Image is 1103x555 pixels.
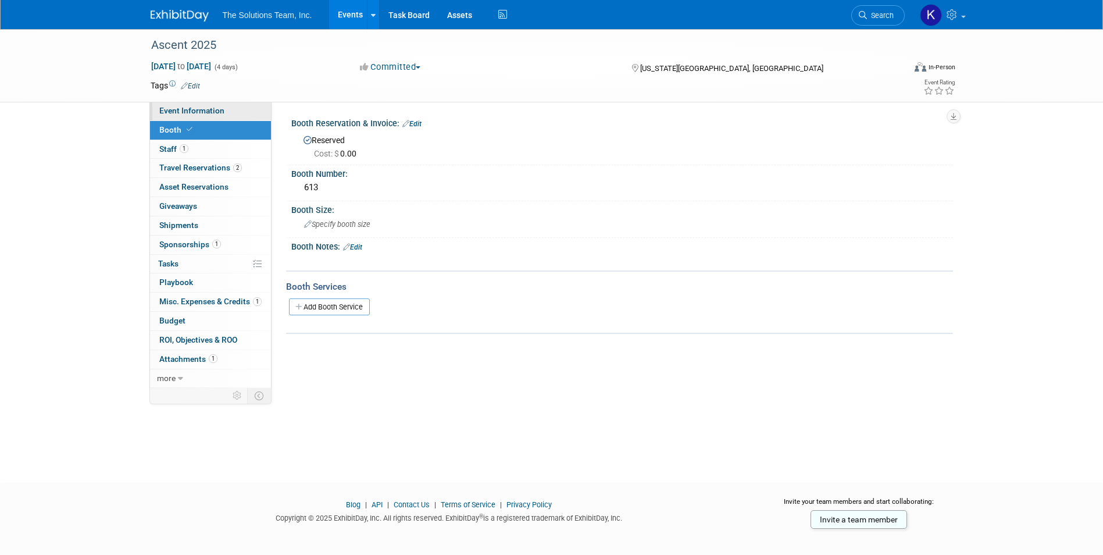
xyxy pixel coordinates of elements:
[915,62,926,72] img: Format-Inperson.png
[506,500,552,509] a: Privacy Policy
[314,149,361,158] span: 0.00
[765,497,953,514] div: Invite your team members and start collaborating:
[497,500,505,509] span: |
[811,510,907,529] a: Invite a team member
[150,102,271,120] a: Event Information
[159,144,188,154] span: Staff
[291,201,953,216] div: Booth Size:
[159,316,185,325] span: Budget
[394,500,430,509] a: Contact Us
[304,220,370,229] span: Specify booth size
[150,140,271,159] a: Staff1
[346,500,360,509] a: Blog
[187,126,192,133] i: Booth reservation complete
[836,61,956,78] div: Event Format
[291,165,953,180] div: Booth Number:
[158,259,179,268] span: Tasks
[159,220,198,230] span: Shipments
[314,149,340,158] span: Cost: $
[928,63,955,72] div: In-Person
[159,106,224,115] span: Event Information
[291,238,953,253] div: Booth Notes:
[151,10,209,22] img: ExhibitDay
[233,163,242,172] span: 2
[402,120,422,128] a: Edit
[157,373,176,383] span: more
[227,388,248,403] td: Personalize Event Tab Strip
[289,298,370,315] a: Add Booth Service
[151,61,212,72] span: [DATE] [DATE]
[159,182,229,191] span: Asset Reservations
[151,80,200,91] td: Tags
[479,513,483,520] sup: ®
[286,280,953,293] div: Booth Services
[150,331,271,350] a: ROI, Objectives & ROO
[291,115,953,130] div: Booth Reservation & Invoice:
[223,10,312,20] span: The Solutions Team, Inc.
[159,277,193,287] span: Playbook
[159,163,242,172] span: Travel Reservations
[159,297,262,306] span: Misc. Expenses & Credits
[640,64,823,73] span: [US_STATE][GEOGRAPHIC_DATA], [GEOGRAPHIC_DATA]
[253,297,262,306] span: 1
[150,216,271,235] a: Shipments
[150,369,271,388] a: more
[209,354,217,363] span: 1
[180,144,188,153] span: 1
[159,240,221,249] span: Sponsorships
[212,240,221,248] span: 1
[176,62,187,71] span: to
[867,11,894,20] span: Search
[431,500,439,509] span: |
[150,178,271,197] a: Asset Reservations
[159,354,217,364] span: Attachments
[159,125,195,134] span: Booth
[441,500,495,509] a: Terms of Service
[851,5,905,26] a: Search
[356,61,425,73] button: Committed
[300,179,944,197] div: 613
[159,201,197,211] span: Giveaways
[362,500,370,509] span: |
[150,350,271,369] a: Attachments1
[372,500,383,509] a: API
[150,273,271,292] a: Playbook
[147,35,887,56] div: Ascent 2025
[300,131,944,159] div: Reserved
[150,312,271,330] a: Budget
[343,243,362,251] a: Edit
[213,63,238,71] span: (4 days)
[150,159,271,177] a: Travel Reservations2
[159,335,237,344] span: ROI, Objectives & ROO
[181,82,200,90] a: Edit
[247,388,271,403] td: Toggle Event Tabs
[150,121,271,140] a: Booth
[150,255,271,273] a: Tasks
[384,500,392,509] span: |
[923,80,955,86] div: Event Rating
[150,293,271,311] a: Misc. Expenses & Credits1
[150,236,271,254] a: Sponsorships1
[150,197,271,216] a: Giveaways
[920,4,942,26] img: Kaelon Harris
[151,510,748,524] div: Copyright © 2025 ExhibitDay, Inc. All rights reserved. ExhibitDay is a registered trademark of Ex...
